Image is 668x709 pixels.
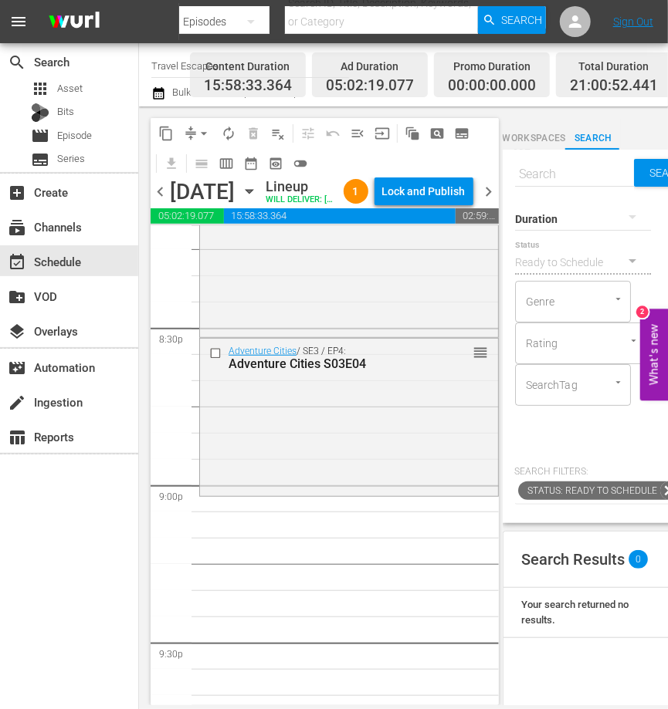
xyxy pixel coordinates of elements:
[370,121,395,146] span: Update Metadata from Key Asset
[473,344,489,360] button: reorder
[522,599,629,626] span: Your search returned no results.
[57,151,85,167] span: Series
[31,150,49,169] span: Series
[31,79,49,98] span: Asset
[518,481,660,500] span: Status: Ready to Schedule
[243,156,259,171] span: date_range_outlined
[326,77,414,95] span: 05:02:19.077
[382,177,466,205] div: Lock and Publish
[570,77,658,95] span: 21:00:52.441
[288,151,313,176] span: 24 hours Lineup View is OFF
[456,208,499,224] span: 02:59:07.559
[611,375,626,390] button: Open
[405,126,420,141] span: auto_awesome_motion_outlined
[570,56,658,77] div: Total Duration
[640,309,668,400] button: Open Feedback Widget
[345,121,370,146] span: Fill episodes with ad slates
[290,118,320,148] span: Customize Events
[196,126,212,141] span: arrow_drop_down
[8,428,26,447] span: Reports
[515,241,651,284] div: Ready to Schedule
[31,127,49,145] span: movie
[154,121,178,146] span: Copy Lineup
[219,156,234,171] span: calendar_view_week_outlined
[8,253,26,272] span: Schedule
[449,121,474,146] span: Create Series Block
[8,218,26,237] span: Channels
[204,77,292,95] span: 15:58:33.364
[214,151,239,176] span: Week Calendar View
[448,56,536,77] div: Promo Duration
[266,178,337,195] div: Lineup
[57,81,83,96] span: Asset
[37,4,111,40] img: ans4CAIJ8jUAAAAAAAAAAAAAAAAAAAAAAAAgQb4GAAAAAAAAAAAAAAAAAAAAAAAAJMjXAAAAAAAAAAAAAAAAAAAAAAAAgAT5G...
[229,356,424,371] div: Adventure Cities S03E04
[425,121,449,146] span: Create Search Block
[566,130,621,147] span: Search
[503,130,566,147] span: Workspaces
[395,118,425,148] span: Refresh All Search Blocks
[375,126,390,141] span: input
[9,12,28,31] span: menu
[454,126,470,141] span: subtitles_outlined
[611,292,626,306] button: Open
[522,550,626,569] span: Search Results
[293,156,308,171] span: toggle_off
[473,344,489,361] span: reorder
[501,6,542,34] span: Search
[268,156,283,171] span: preview_outlined
[375,177,473,205] button: Lock and Publish
[8,359,26,377] span: Automation
[183,126,198,141] span: compress
[8,184,26,202] span: Create
[320,121,345,146] span: Revert to Primary Episode
[8,322,26,341] span: Overlays
[8,53,26,72] span: Search
[224,208,456,224] span: 15:58:33.364
[31,103,49,122] div: Bits
[480,182,499,201] span: chevron_right
[344,185,368,198] span: 1
[221,126,236,141] span: autorenew_outlined
[8,393,26,412] span: Ingestion
[448,77,536,95] span: 00:00:00.000
[326,56,414,77] div: Ad Duration
[626,333,641,348] button: Open
[170,86,304,98] span: Bulk Remove Gaps & Overlaps
[636,306,649,318] div: 2
[241,121,266,146] span: Select an event to delete
[178,121,216,146] span: Remove Gaps & Overlaps
[629,550,648,569] span: 0
[151,208,224,224] span: 05:02:19.077
[229,346,297,356] a: Adventure Cities
[263,151,288,176] span: View Backup
[613,15,653,28] a: Sign Out
[239,151,263,176] span: Month Calendar View
[429,126,445,141] span: pageview_outlined
[270,126,286,141] span: playlist_remove_outlined
[216,121,241,146] span: Loop Content
[266,121,290,146] span: Clear Lineup
[266,195,337,205] div: WILL DELIVER: [DATE] 4a (local)
[57,128,92,143] span: Episode
[57,104,74,120] span: Bits
[229,346,424,371] div: / SE3 / EP4:
[350,126,365,141] span: menu_open
[184,148,214,178] span: Day Calendar View
[158,126,174,141] span: content_copy
[170,179,235,204] div: [DATE]
[154,148,184,178] span: Download as CSV
[151,182,170,201] span: chevron_left
[8,288,26,306] span: VOD
[478,6,546,34] button: Search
